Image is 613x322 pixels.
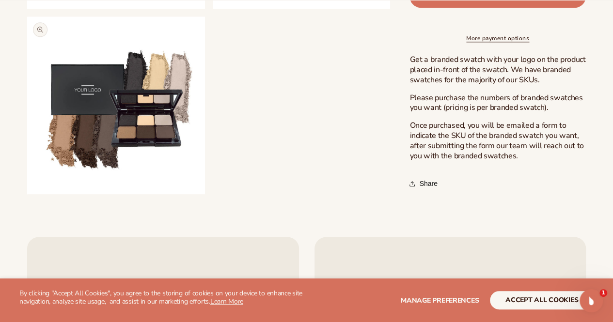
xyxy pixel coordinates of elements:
[401,296,479,305] span: Manage preferences
[490,291,594,309] button: accept all cookies
[19,290,307,306] p: By clicking "Accept All Cookies", you agree to the storing of cookies on your device to enhance s...
[409,92,586,113] p: Please purchase the numbers of branded swatches you want (pricing is per branded swatch).
[599,289,607,297] span: 1
[409,173,440,194] button: Share
[210,297,243,306] a: Learn More
[580,289,603,312] iframe: Intercom live chat
[409,34,586,43] a: More payment options
[409,121,586,161] p: Once purchased, you will be emailed a form to indicate the SKU of the branded swatch you want, af...
[401,291,479,309] button: Manage preferences
[409,55,586,85] p: Get a branded swatch with your logo on the product placed in-front of the swatch. We have branded...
